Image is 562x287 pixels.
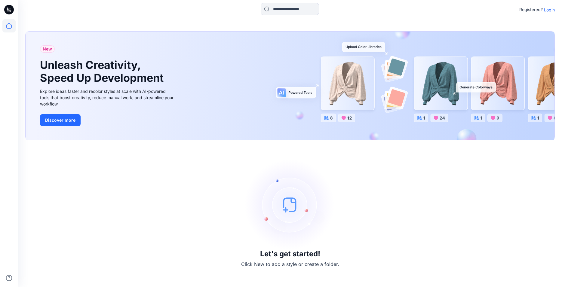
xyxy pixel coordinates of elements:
[241,261,339,268] p: Click New to add a style or create a folder.
[260,250,320,258] h3: Let's get started!
[43,45,52,53] span: New
[40,59,166,84] h1: Unleash Creativity, Speed Up Development
[245,160,335,250] img: empty-state-image.svg
[40,114,175,126] a: Discover more
[40,88,175,107] div: Explore ideas faster and recolor styles at scale with AI-powered tools that boost creativity, red...
[40,114,81,126] button: Discover more
[544,7,555,13] p: Login
[519,6,543,13] p: Registered?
